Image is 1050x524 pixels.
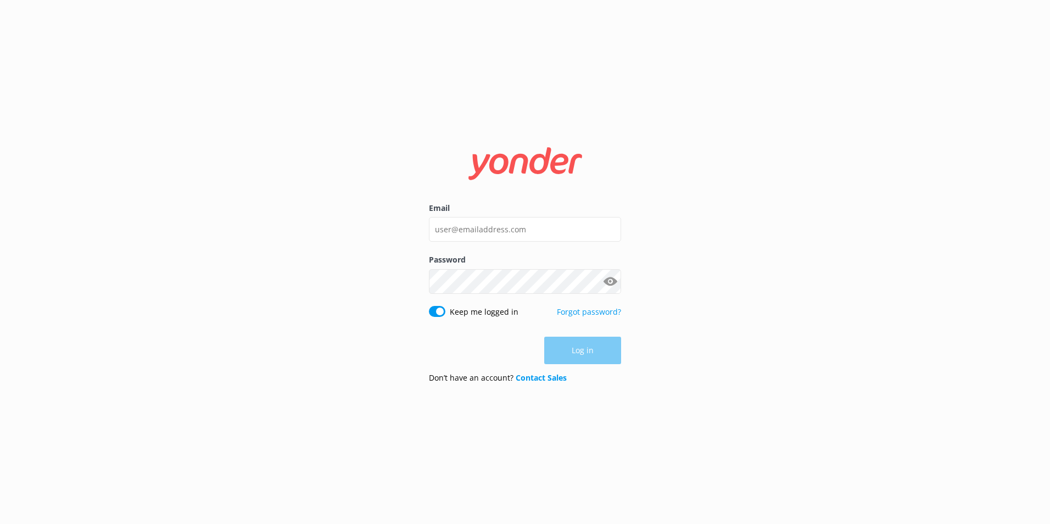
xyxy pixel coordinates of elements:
[599,270,621,292] button: Show password
[429,202,621,214] label: Email
[429,217,621,242] input: user@emailaddress.com
[429,372,567,384] p: Don’t have an account?
[450,306,518,318] label: Keep me logged in
[516,372,567,383] a: Contact Sales
[557,306,621,317] a: Forgot password?
[429,254,621,266] label: Password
